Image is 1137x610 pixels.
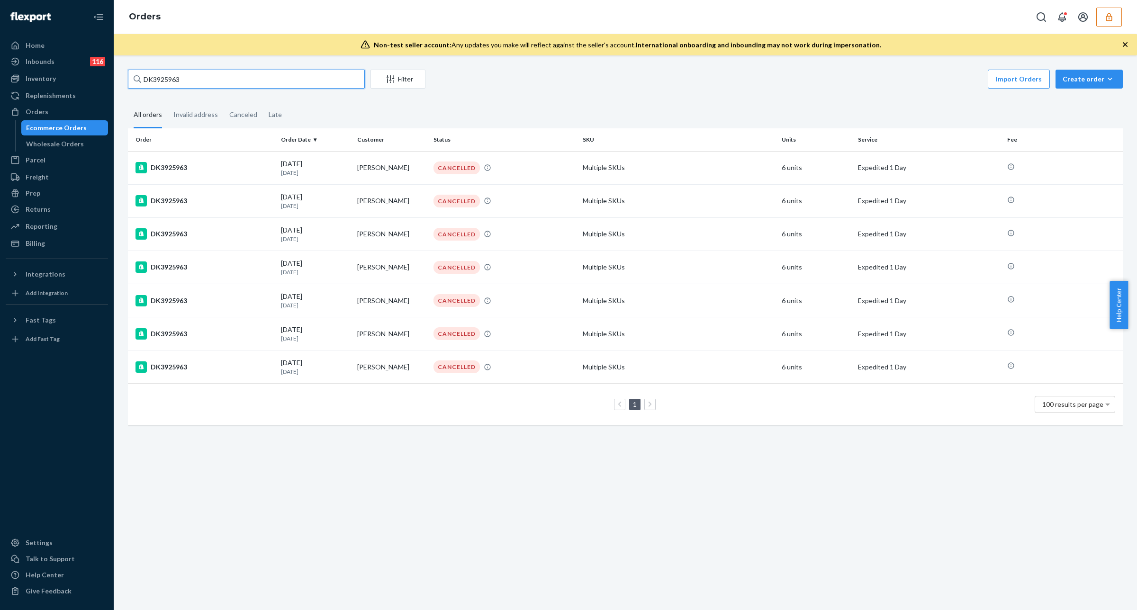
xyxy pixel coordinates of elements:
div: DK3925963 [135,261,273,273]
div: [DATE] [281,259,350,276]
div: CANCELLED [433,195,480,207]
div: 116 [90,57,105,66]
div: [DATE] [281,292,350,309]
div: DK3925963 [135,361,273,373]
td: Multiple SKUs [579,350,778,384]
div: Settings [26,538,53,547]
div: DK3925963 [135,162,273,173]
div: Prep [26,188,40,198]
button: Open Search Box [1032,8,1051,27]
th: Order [128,128,277,151]
p: Expedited 1 Day [858,196,1000,206]
button: Help Center [1110,281,1128,329]
a: Add Integration [6,286,108,301]
div: [DATE] [281,192,350,210]
div: Canceled [229,102,257,127]
button: Open notifications [1053,8,1072,27]
td: Multiple SKUs [579,184,778,217]
div: Parcel [26,155,45,165]
a: Orders [129,11,161,22]
th: Service [854,128,1003,151]
p: [DATE] [281,301,350,309]
td: [PERSON_NAME] [353,317,430,350]
p: [DATE] [281,169,350,177]
div: [DATE] [281,358,350,376]
button: Open account menu [1074,8,1092,27]
div: Customer [357,135,426,144]
div: [DATE] [281,325,350,342]
a: Replenishments [6,88,108,103]
button: Import Orders [988,70,1050,89]
button: Fast Tags [6,313,108,328]
a: Orders [6,104,108,119]
td: 6 units [778,184,854,217]
p: Expedited 1 Day [858,229,1000,239]
p: Expedited 1 Day [858,329,1000,339]
div: Late [269,102,282,127]
td: 6 units [778,284,854,317]
td: Multiple SKUs [579,251,778,284]
a: Freight [6,170,108,185]
div: Wholesale Orders [26,139,84,149]
td: [PERSON_NAME] [353,217,430,251]
th: Units [778,128,854,151]
button: Filter [370,70,425,89]
div: Add Integration [26,289,68,297]
p: [DATE] [281,368,350,376]
div: DK3925963 [135,195,273,206]
div: Integrations [26,269,65,279]
button: Close Navigation [89,8,108,27]
a: Returns [6,202,108,217]
th: SKU [579,128,778,151]
div: Help Center [26,570,64,580]
td: [PERSON_NAME] [353,350,430,384]
div: [DATE] [281,225,350,243]
td: Multiple SKUs [579,284,778,317]
td: Multiple SKUs [579,151,778,184]
div: Any updates you make will reflect against the seller's account. [374,40,881,50]
div: Home [26,41,45,50]
p: Expedited 1 Day [858,262,1000,272]
div: DK3925963 [135,228,273,240]
div: CANCELLED [433,261,480,274]
div: Filter [371,74,425,84]
a: Ecommerce Orders [21,120,108,135]
div: Inventory [26,74,56,83]
td: [PERSON_NAME] [353,251,430,284]
div: Give Feedback [26,586,72,596]
div: Billing [26,239,45,248]
div: Returns [26,205,51,214]
div: Replenishments [26,91,76,100]
div: Reporting [26,222,57,231]
p: [DATE] [281,235,350,243]
td: 6 units [778,251,854,284]
span: International onboarding and inbounding may not work during impersonation. [636,41,881,49]
a: Inventory [6,71,108,86]
a: Wholesale Orders [21,136,108,152]
div: Invalid address [173,102,218,127]
button: Integrations [6,267,108,282]
a: Reporting [6,219,108,234]
input: Search orders [128,70,365,89]
button: Create order [1056,70,1123,89]
a: Home [6,38,108,53]
p: [DATE] [281,202,350,210]
div: All orders [134,102,162,128]
div: Add Fast Tag [26,335,60,343]
div: CANCELLED [433,327,480,340]
span: Non-test seller account: [374,41,451,49]
p: [DATE] [281,268,350,276]
th: Fee [1003,128,1123,151]
p: Expedited 1 Day [858,296,1000,305]
img: Flexport logo [10,12,51,22]
td: 6 units [778,350,854,384]
p: [DATE] [281,334,350,342]
a: Prep [6,186,108,201]
td: [PERSON_NAME] [353,284,430,317]
td: 6 units [778,217,854,251]
p: Expedited 1 Day [858,362,1000,372]
div: Freight [26,172,49,182]
ol: breadcrumbs [121,3,168,31]
div: CANCELLED [433,360,480,373]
